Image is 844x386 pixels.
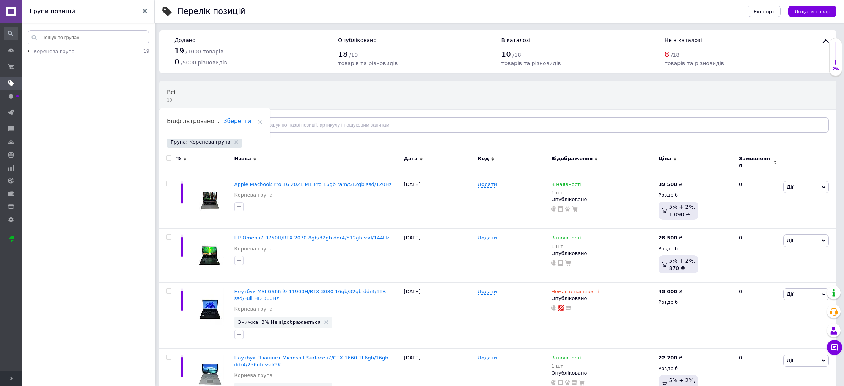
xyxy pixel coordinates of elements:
[512,52,521,58] span: / 18
[665,50,670,59] span: 8
[478,355,497,361] span: Додати
[788,6,836,17] button: Додати товар
[669,377,696,383] span: 5% + 2%,
[734,229,781,283] div: 0
[551,155,593,162] span: Відображення
[748,6,781,17] button: Експорт
[659,289,677,294] b: 48 000
[234,245,273,252] a: Корнева група
[551,250,654,257] div: Опубліковано
[734,283,781,349] div: 0
[349,52,358,58] span: / 19
[754,9,775,14] span: Експорт
[501,37,531,43] span: В каталозі
[659,181,677,187] b: 39 500
[734,175,781,229] div: 0
[174,46,184,55] span: 19
[551,244,582,249] div: 1 шт.
[234,355,388,367] a: Ноутбук Планшет Microsoft Surface i7/GTX 1660 TI 6gb/16gb ddr4/256gb ssd/3K
[827,340,842,355] button: Чат з покупцем
[238,320,321,325] span: Знижка: 3% Не відображається
[234,289,386,301] a: Ноутбук MSI GS66 i9-11900H/RTX 3080 16gb/32gb ddr4/1TB ssd/Full HD 360Hz
[551,289,599,297] span: Немає в наявності
[739,155,772,169] span: Замовлення
[669,265,685,271] span: 870 ₴
[669,204,696,210] span: 5% + 2%,
[659,355,683,361] div: ₴
[402,229,475,283] div: [DATE]
[787,184,793,190] span: Дії
[671,52,680,58] span: / 18
[659,234,683,241] div: ₴
[659,155,671,162] span: Ціна
[787,358,793,363] span: Дії
[669,211,690,217] span: 1 090 ₴
[234,192,273,198] a: Корнева група
[478,181,497,188] span: Додати
[551,190,582,195] div: 1 шт.
[402,175,475,229] div: [DATE]
[830,67,842,72] div: 2%
[551,181,582,189] span: В наявності
[551,363,582,369] div: 1 шт.
[28,30,149,44] input: Пошук по групах
[174,37,195,43] span: Додано
[659,299,732,306] div: Роздріб
[478,289,497,295] span: Додати
[659,235,677,241] b: 28 500
[338,50,347,59] span: 18
[252,117,829,133] input: Пошук по назві позиції, артикулу і пошуковим запитам
[551,355,582,363] span: В наявності
[196,288,224,326] img: Ноутбук MSI GS66 i9-11900H/RTX 3080 16gb/32gb ddr4/1TB ssd/Full HD 360Hz
[659,181,683,188] div: ₴
[794,9,830,14] span: Додати товар
[167,118,220,125] span: Відфільтровано...
[478,235,497,241] span: Додати
[402,283,475,349] div: [DATE]
[234,306,273,313] a: Корнева група
[338,37,377,43] span: Опубліковано
[33,48,75,55] div: Коренева група
[551,370,654,377] div: Опубліковано
[338,60,398,66] span: товарів та різновидів
[186,48,223,55] span: / 1000 товарів
[234,181,392,187] a: Apple Macbook Pro 16 2021 M1 Pro 16gb ram/512gb ssd/120Hz
[787,238,793,243] span: Дії
[181,59,227,66] span: / 5000 різновидів
[478,155,489,162] span: Код
[665,60,724,66] span: товарів та різновидів
[404,155,418,162] span: Дата
[196,234,224,272] img: HP Omen i7-9750H/RTX 2070 8gb/32gb ddr4/512gb ssd/144Hz
[167,97,176,103] span: 19
[659,355,677,361] b: 22 700
[234,235,390,241] a: HP Omen i7-9750H/RTX 2070 8gb/32gb ddr4/512gb ssd/144Hz
[223,118,251,125] span: Зберегти
[234,372,273,379] a: Корнева група
[551,196,654,203] div: Опубліковано
[196,181,224,219] img: Apple Macbook Pro 16 2021 M1 Pro 16gb ram/512gb ssd/120Hz
[171,139,231,145] span: Група: Коренева група
[787,291,793,297] span: Дії
[234,155,251,162] span: Назва
[178,8,245,16] div: Перелік позицій
[174,57,179,66] span: 0
[659,288,683,295] div: ₴
[659,192,732,198] div: Роздріб
[176,155,181,162] span: %
[659,245,732,252] div: Роздріб
[665,37,702,43] span: Не в каталозі
[659,365,732,372] div: Роздріб
[167,89,176,96] span: Всі
[551,235,582,243] span: В наявності
[143,48,149,55] span: 19
[501,60,561,66] span: товарів та різновидів
[501,50,511,59] span: 10
[551,295,654,302] div: Опубліковано
[669,258,696,264] span: 5% + 2%,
